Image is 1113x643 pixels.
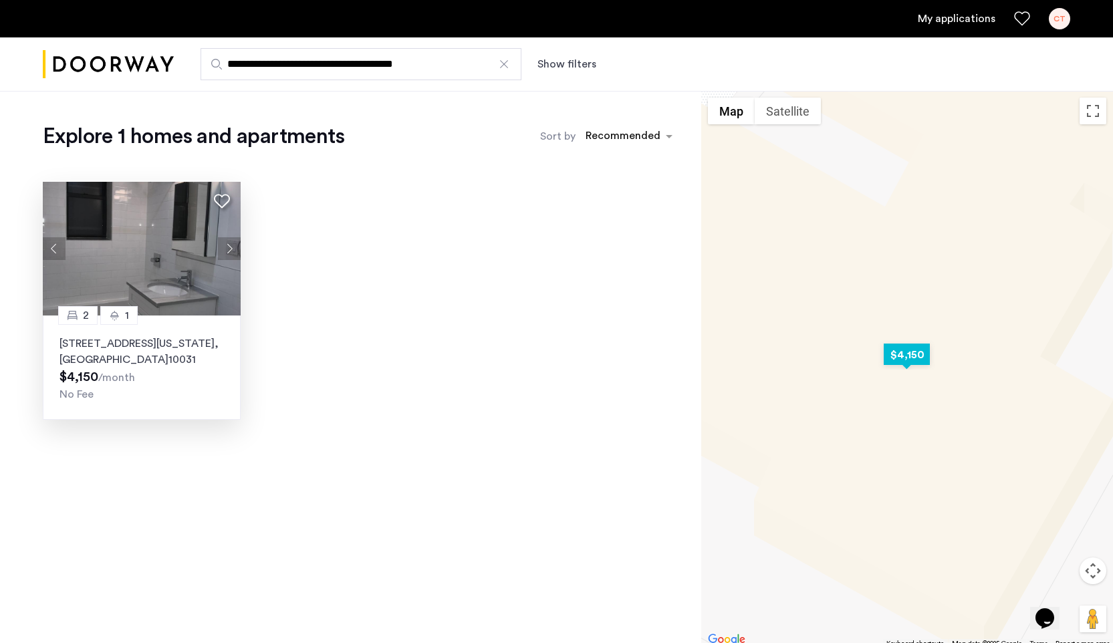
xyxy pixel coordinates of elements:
[1080,98,1106,124] button: Toggle fullscreen view
[43,39,174,90] a: Cazamio logo
[540,128,576,144] label: Sort by
[708,98,755,124] button: Show street map
[1030,590,1073,630] iframe: chat widget
[218,237,241,260] button: Next apartment
[43,123,344,150] h1: Explore 1 homes and apartments
[201,48,521,80] input: Apartment Search
[1049,8,1070,29] div: CT
[43,315,241,420] a: 21[STREET_ADDRESS][US_STATE], [GEOGRAPHIC_DATA]10031No Fee
[43,39,174,90] img: logo
[1080,557,1106,584] button: Map camera controls
[755,98,821,124] button: Show satellite imagery
[43,237,66,260] button: Previous apartment
[125,307,129,324] span: 1
[59,370,98,384] span: $4,150
[43,182,241,315] img: 360ac8f6-4482-47b0-bc3d-3cb89b569d10_638911249642643545.jpeg
[918,11,995,27] a: My application
[83,307,89,324] span: 2
[1014,11,1030,27] a: Favorites
[537,56,596,72] button: Show or hide filters
[59,389,94,400] span: No Fee
[59,336,224,368] p: [STREET_ADDRESS][US_STATE] 10031
[1080,606,1106,632] button: Drag Pegman onto the map to open Street View
[579,124,679,148] ng-select: sort-apartment
[98,372,135,383] sub: /month
[584,128,660,147] div: Recommended
[878,340,935,370] div: $4,150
